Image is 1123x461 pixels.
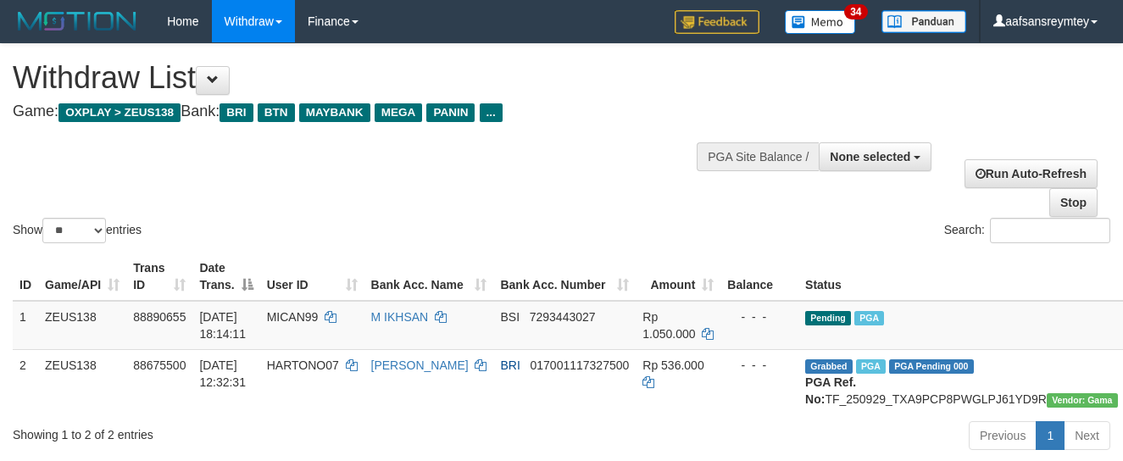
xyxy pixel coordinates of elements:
span: BTN [258,103,295,122]
select: Showentries [42,218,106,243]
a: Run Auto-Refresh [965,159,1098,188]
span: [DATE] 12:32:31 [199,358,246,389]
th: User ID: activate to sort column ascending [260,253,364,301]
span: BRI [220,103,253,122]
div: - - - [727,357,792,374]
span: PANIN [426,103,475,122]
div: PGA Site Balance / [697,142,819,171]
a: [PERSON_NAME] [371,358,469,372]
span: MAYBANK [299,103,370,122]
span: None selected [830,150,910,164]
a: Previous [969,421,1037,450]
span: Marked by aaftrukkakada [856,359,886,374]
td: 2 [13,349,38,414]
img: Button%20Memo.svg [785,10,856,34]
div: Showing 1 to 2 of 2 entries [13,419,455,443]
span: Rp 1.050.000 [642,310,695,341]
td: 1 [13,301,38,350]
a: Stop [1049,188,1098,217]
span: 34 [844,4,867,19]
span: Vendor URL: https://trx31.1velocity.biz [1047,393,1118,408]
h1: Withdraw List [13,61,731,95]
span: ... [480,103,503,122]
span: Marked by aafsolysreylen [854,311,884,325]
span: Grabbed [805,359,853,374]
span: OXPLAY > ZEUS138 [58,103,181,122]
input: Search: [990,218,1110,243]
label: Show entries [13,218,142,243]
span: Rp 536.000 [642,358,703,372]
h4: Game: Bank: [13,103,731,120]
th: Date Trans.: activate to sort column descending [192,253,259,301]
th: Bank Acc. Name: activate to sort column ascending [364,253,494,301]
img: panduan.png [881,10,966,33]
th: Bank Acc. Number: activate to sort column ascending [493,253,636,301]
a: M IKHSAN [371,310,429,324]
td: ZEUS138 [38,301,126,350]
span: BRI [500,358,520,372]
span: Pending [805,311,851,325]
th: Balance [720,253,798,301]
img: Feedback.jpg [675,10,759,34]
img: MOTION_logo.png [13,8,142,34]
span: MEGA [375,103,423,122]
th: Game/API: activate to sort column ascending [38,253,126,301]
a: Next [1064,421,1110,450]
span: 88675500 [133,358,186,372]
th: Amount: activate to sort column ascending [636,253,720,301]
button: None selected [819,142,931,171]
span: HARTONO07 [267,358,339,372]
span: Copy 7293443027 to clipboard [530,310,596,324]
th: Trans ID: activate to sort column ascending [126,253,192,301]
span: Copy 017001117327500 to clipboard [530,358,629,372]
span: 88890655 [133,310,186,324]
span: BSI [500,310,520,324]
td: ZEUS138 [38,349,126,414]
th: ID [13,253,38,301]
b: PGA Ref. No: [805,375,856,406]
div: - - - [727,308,792,325]
label: Search: [944,218,1110,243]
span: [DATE] 18:14:11 [199,310,246,341]
a: 1 [1036,421,1065,450]
span: MICAN99 [267,310,319,324]
span: PGA Pending [889,359,974,374]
